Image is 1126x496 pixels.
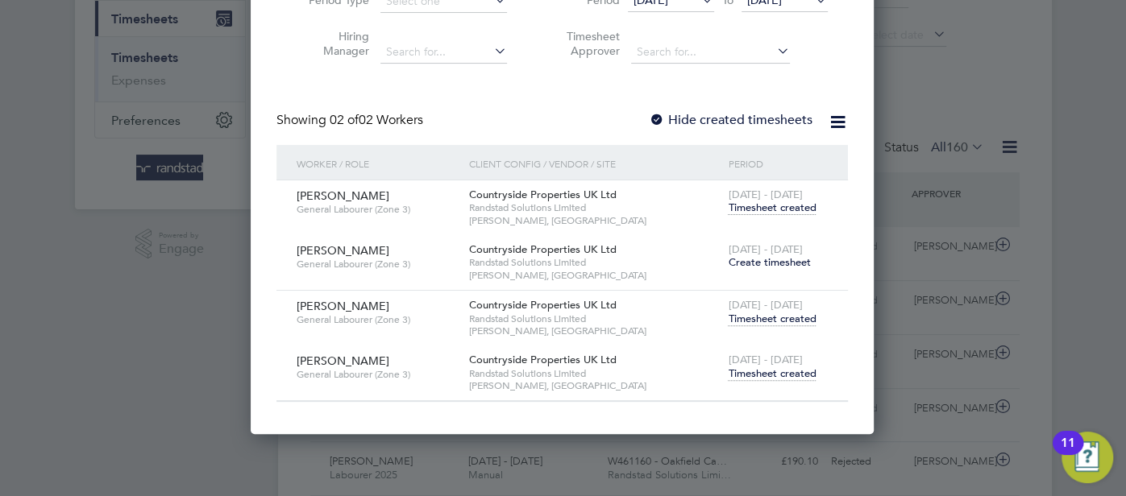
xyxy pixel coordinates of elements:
[728,255,810,269] span: Create timesheet
[297,243,389,258] span: [PERSON_NAME]
[469,201,720,214] span: Randstad Solutions Limited
[297,299,389,313] span: [PERSON_NAME]
[469,379,720,392] span: [PERSON_NAME], [GEOGRAPHIC_DATA]
[293,145,465,182] div: Worker / Role
[469,353,617,366] span: Countryside Properties UK Ltd
[469,214,720,227] span: [PERSON_NAME], [GEOGRAPHIC_DATA]
[728,366,816,381] span: Timesheet created
[469,242,617,256] span: Countryside Properties UK Ltd
[728,200,816,215] span: Timesheet created
[330,112,359,128] span: 02 of
[649,112,812,128] label: Hide created timesheets
[297,188,389,203] span: [PERSON_NAME]
[728,242,802,256] span: [DATE] - [DATE]
[1061,443,1075,464] div: 11
[728,353,802,366] span: [DATE] - [DATE]
[469,269,720,282] span: [PERSON_NAME], [GEOGRAPHIC_DATA]
[297,29,369,58] label: Hiring Manager
[469,324,720,337] span: [PERSON_NAME], [GEOGRAPHIC_DATA]
[465,145,724,182] div: Client Config / Vendor / Site
[330,112,423,128] span: 02 Workers
[469,298,617,312] span: Countryside Properties UK Ltd
[297,203,457,216] span: General Labourer (Zone 3)
[380,41,507,64] input: Search for...
[728,312,816,326] span: Timesheet created
[297,353,389,368] span: [PERSON_NAME]
[297,368,457,381] span: General Labourer (Zone 3)
[728,188,802,201] span: [DATE] - [DATE]
[276,112,426,129] div: Showing
[724,145,832,182] div: Period
[469,312,720,325] span: Randstad Solutions Limited
[297,313,457,326] span: General Labourer (Zone 3)
[547,29,620,58] label: Timesheet Approver
[297,258,457,271] span: General Labourer (Zone 3)
[1062,432,1113,483] button: Open Resource Center, 11 new notifications
[469,367,720,380] span: Randstad Solutions Limited
[469,188,617,201] span: Countryside Properties UK Ltd
[728,298,802,312] span: [DATE] - [DATE]
[469,256,720,269] span: Randstad Solutions Limited
[631,41,790,64] input: Search for...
